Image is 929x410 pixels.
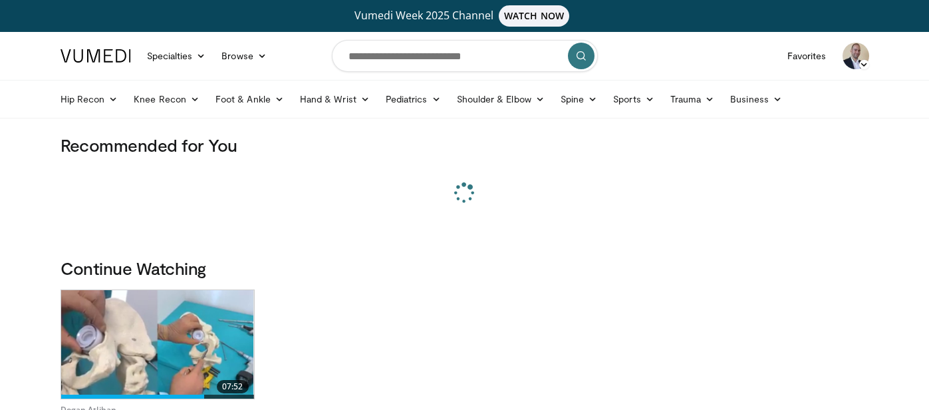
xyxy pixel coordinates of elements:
[61,290,254,399] a: 07:52
[292,86,378,112] a: Hand & Wrist
[378,86,449,112] a: Pediatrics
[843,43,869,69] img: Avatar
[605,86,662,112] a: Sports
[722,86,790,112] a: Business
[61,134,869,156] h3: Recommended for You
[61,290,254,399] img: 7a82d9a5-1a3c-4b15-bf2f-262d7150c851.620x360_q85_upscale.jpg
[217,380,249,393] span: 07:52
[779,43,835,69] a: Favorites
[499,5,569,27] span: WATCH NOW
[126,86,207,112] a: Knee Recon
[553,86,605,112] a: Spine
[449,86,553,112] a: Shoulder & Elbow
[63,5,867,27] a: Vumedi Week 2025 ChannelWATCH NOW
[61,258,869,279] h3: Continue Watching
[139,43,214,69] a: Specialties
[662,86,723,112] a: Trauma
[213,43,275,69] a: Browse
[53,86,126,112] a: Hip Recon
[207,86,292,112] a: Foot & Ankle
[332,40,598,72] input: Search topics, interventions
[61,49,131,63] img: VuMedi Logo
